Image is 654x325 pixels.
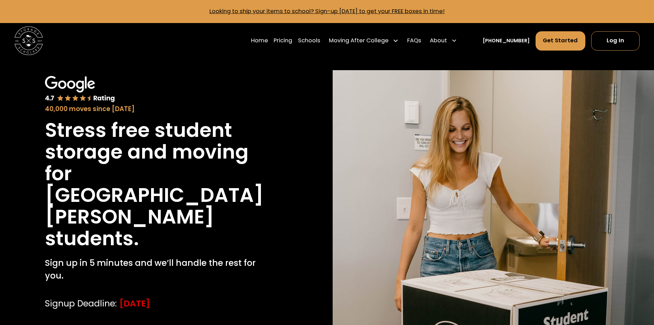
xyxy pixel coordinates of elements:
[427,31,460,51] div: About
[14,26,43,55] img: Storage Scholars main logo
[536,31,586,51] a: Get Started
[329,36,389,45] div: Moving After College
[209,7,445,15] a: Looking to ship your items to school? Sign-up [DATE] to get your FREE boxes in time!
[326,31,402,51] div: Moving After College
[45,76,115,103] img: Google 4.7 star rating
[591,31,640,51] a: Log In
[274,31,292,51] a: Pricing
[45,184,276,228] h1: [GEOGRAPHIC_DATA][PERSON_NAME]
[45,257,276,282] p: Sign up in 5 minutes and we’ll handle the rest for you.
[407,31,421,51] a: FAQs
[119,297,150,310] div: [DATE]
[45,297,117,310] div: Signup Deadline:
[430,36,447,45] div: About
[251,31,268,51] a: Home
[45,228,139,249] h1: students.
[483,37,530,45] a: [PHONE_NUMBER]
[45,119,276,184] h1: Stress free student storage and moving for
[45,104,276,114] div: 40,000 moves since [DATE]
[298,31,320,51] a: Schools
